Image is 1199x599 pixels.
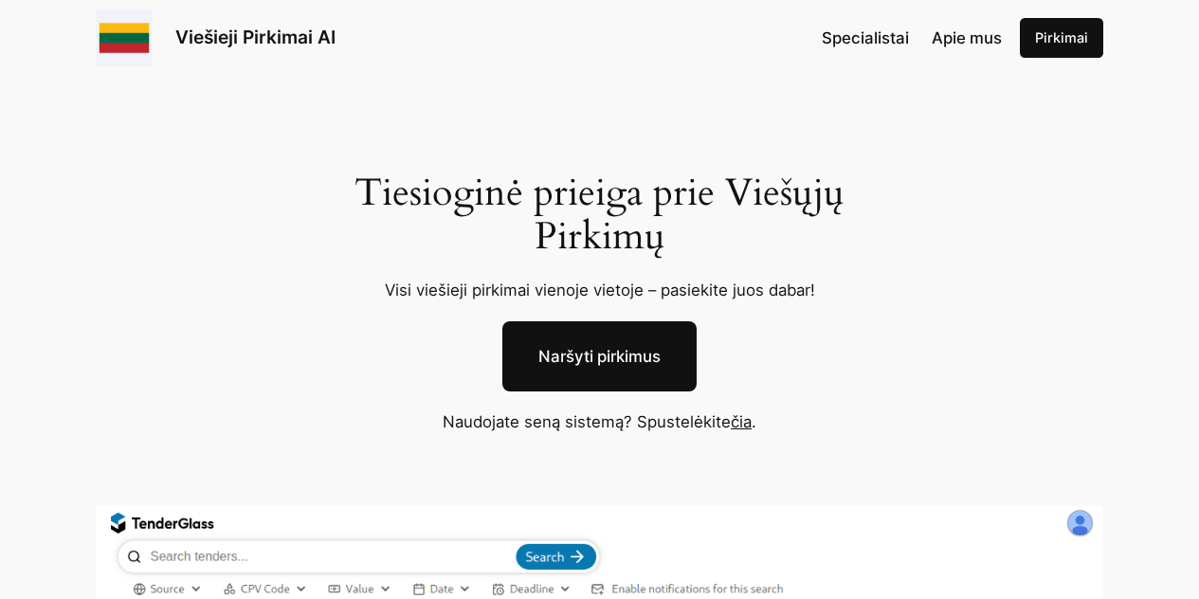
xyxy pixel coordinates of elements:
[1020,18,1103,58] a: Pirkimai
[822,26,1002,50] nav: Navigation
[932,26,1002,50] a: Apie mus
[332,172,867,259] h1: Tiesioginė prieiga prie Viešųjų Pirkimų
[306,409,894,434] p: Naudojate seną sistemą? Spustelėkite .
[96,9,153,66] img: Viešieji pirkimai logo
[175,26,336,48] a: Viešieji Pirkimai AI
[822,28,909,47] span: Specialistai
[332,278,867,302] p: Visi viešieji pirkimai vienoje vietoje – pasiekite juos dabar!
[731,412,752,431] a: čia
[502,321,697,391] a: Naršyti pirkimus
[932,28,1002,47] span: Apie mus
[822,26,909,50] a: Specialistai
